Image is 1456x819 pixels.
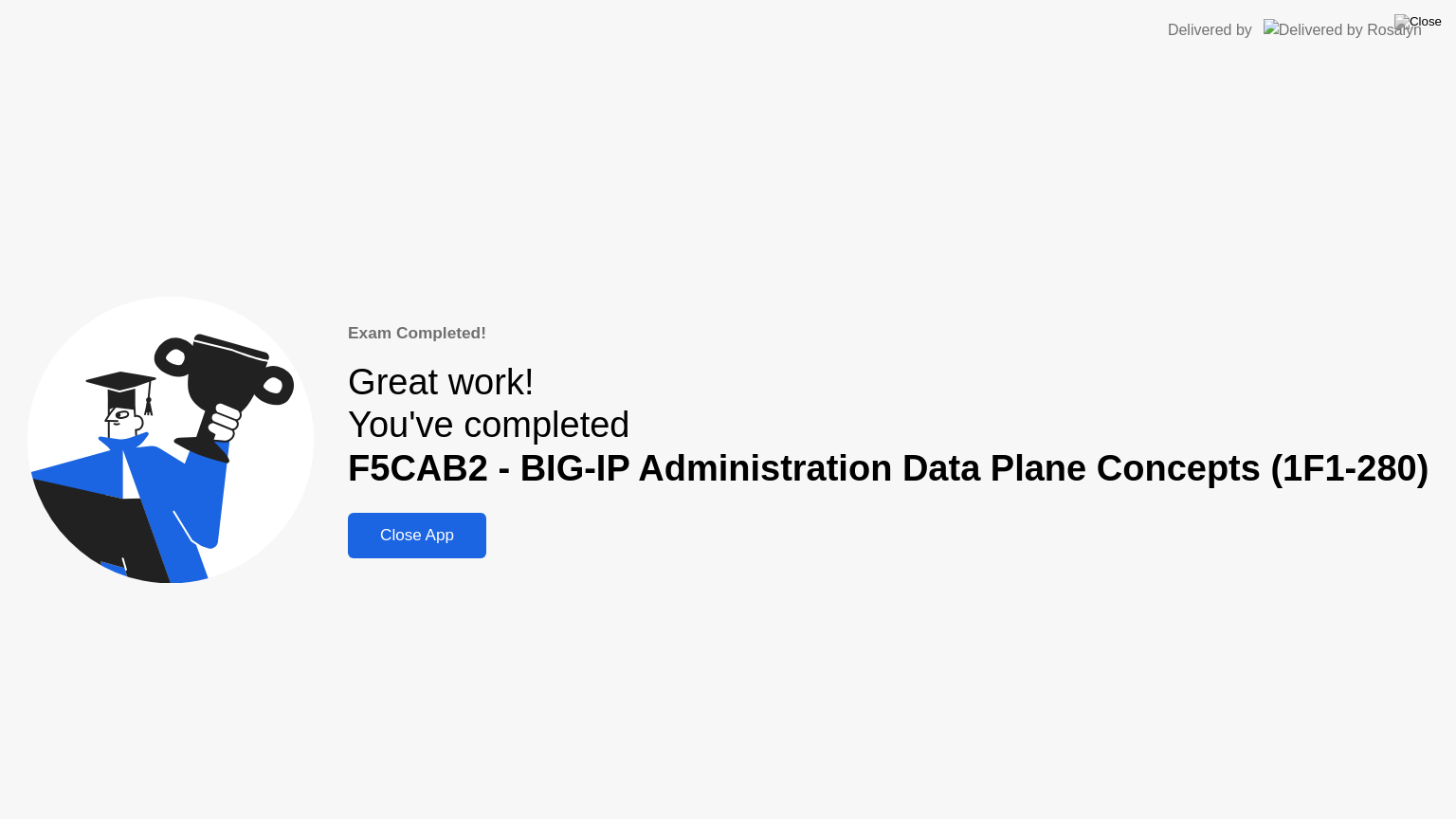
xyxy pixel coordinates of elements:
[348,361,1429,491] div: Great work! You've completed
[1394,14,1442,29] img: Close
[348,448,1429,488] b: F5CAB2 - BIG-IP Administration Data Plane Concepts (1F1-280)
[348,513,486,558] button: Close App
[354,526,481,545] div: Close App
[348,321,1429,346] div: Exam Completed!
[1264,19,1422,41] img: Delivered by Rosalyn
[1168,19,1252,42] div: Delivered by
